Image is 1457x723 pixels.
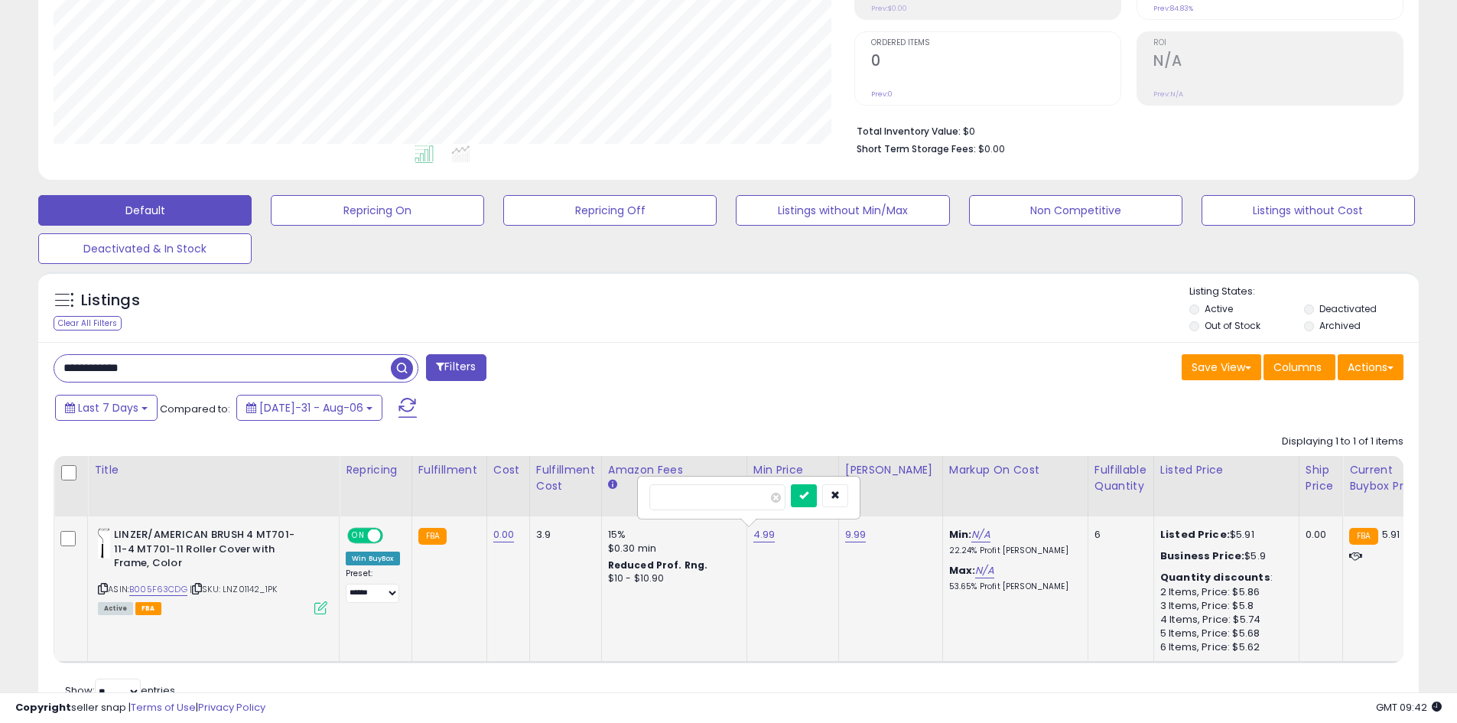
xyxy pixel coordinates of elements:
button: Non Competitive [969,195,1182,226]
span: Columns [1273,360,1322,375]
button: [DATE]-31 - Aug-06 [236,395,382,421]
div: Repricing [346,462,405,478]
b: Max: [949,563,976,578]
label: Out of Stock [1205,319,1260,332]
p: Listing States: [1189,285,1419,299]
b: Short Term Storage Fees: [857,142,976,155]
button: Columns [1263,354,1335,380]
h5: Listings [81,290,140,311]
button: Deactivated & In Stock [38,233,252,264]
b: LINZER/AMERICAN BRUSH 4 MT701-11-4 MT701-11 Roller Cover with Frame, Color [114,528,300,575]
small: Prev: N/A [1153,90,1183,99]
a: Privacy Policy [198,700,265,715]
small: Prev: 0 [871,90,893,99]
button: Default [38,195,252,226]
div: 2 Items, Price: $5.86 [1160,585,1287,599]
div: Fulfillment [418,462,480,478]
strong: Copyright [15,700,71,715]
label: Deactivated [1319,302,1377,315]
a: 9.99 [845,527,867,542]
div: 6 [1094,528,1142,542]
a: 0.00 [493,527,515,542]
div: Ship Price [1306,462,1336,494]
span: Compared to: [160,402,230,416]
small: Prev: 84.83% [1153,4,1193,13]
button: Last 7 Days [55,395,158,421]
div: Displaying 1 to 1 of 1 items [1282,435,1403,449]
div: 15% [608,528,735,542]
div: Title [94,462,333,478]
span: OFF [381,529,405,542]
div: ASIN: [98,528,327,613]
span: 2025-08-14 09:42 GMT [1376,700,1442,715]
span: Last 7 Days [78,400,138,415]
th: The percentage added to the cost of goods (COGS) that forms the calculator for Min & Max prices. [942,456,1088,516]
div: $0.30 min [608,542,735,555]
div: Markup on Cost [949,462,1081,478]
span: All listings currently available for purchase on Amazon [98,602,133,615]
button: Filters [426,354,486,381]
b: Min: [949,527,972,542]
div: Fulfillment Cost [536,462,595,494]
div: 6 Items, Price: $5.62 [1160,640,1287,654]
a: 4.99 [753,527,776,542]
span: ROI [1153,39,1403,47]
div: $10 - $10.90 [608,572,735,585]
span: $0.00 [978,142,1005,156]
div: $5.9 [1160,549,1287,563]
span: Show: entries [65,683,175,698]
div: 0.00 [1306,528,1331,542]
a: Terms of Use [131,700,196,715]
div: Clear All Filters [54,316,122,331]
div: 5 Items, Price: $5.68 [1160,627,1287,640]
a: N/A [975,563,994,578]
h2: N/A [1153,52,1403,73]
small: FBA [418,528,447,545]
div: seller snap | | [15,701,265,715]
span: Ordered Items [871,39,1120,47]
p: 53.65% Profit [PERSON_NAME] [949,581,1076,592]
label: Active [1205,302,1233,315]
b: Reduced Prof. Rng. [608,559,708,572]
b: Total Inventory Value: [857,125,961,138]
a: B005F63CDG [129,583,187,596]
div: Amazon Fees [608,462,740,478]
div: Cost [493,462,523,478]
span: ON [349,529,368,542]
b: Listed Price: [1160,527,1230,542]
b: Quantity discounts [1160,570,1270,585]
div: Win BuyBox [346,552,400,565]
button: Repricing Off [503,195,717,226]
h2: 0 [871,52,1120,73]
a: N/A [971,527,990,542]
span: | SKU: LNZ01142_1PK [190,583,277,595]
span: FBA [135,602,161,615]
div: [PERSON_NAME] [845,462,936,478]
div: 4 Items, Price: $5.74 [1160,613,1287,627]
b: Business Price: [1160,549,1244,563]
button: Save View [1182,354,1261,380]
div: Listed Price [1160,462,1293,478]
div: 3.9 [536,528,590,542]
li: $0 [857,121,1392,139]
button: Listings without Min/Max [736,195,949,226]
img: 31VOzJxcVHL._SL40_.jpg [98,528,110,559]
small: Prev: $0.00 [871,4,907,13]
div: 3 Items, Price: $5.8 [1160,599,1287,613]
span: [DATE]-31 - Aug-06 [259,400,363,415]
div: Fulfillable Quantity [1094,462,1147,494]
span: 5.91 [1382,527,1400,542]
div: : [1160,571,1287,585]
div: Min Price [753,462,832,478]
button: Actions [1338,354,1403,380]
button: Repricing On [271,195,484,226]
label: Archived [1319,319,1361,332]
div: Current Buybox Price [1349,462,1428,494]
p: 22.24% Profit [PERSON_NAME] [949,546,1076,556]
div: $5.91 [1160,528,1287,542]
div: Preset: [346,568,400,603]
button: Listings without Cost [1202,195,1415,226]
small: FBA [1349,528,1377,545]
small: Amazon Fees. [608,478,617,492]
